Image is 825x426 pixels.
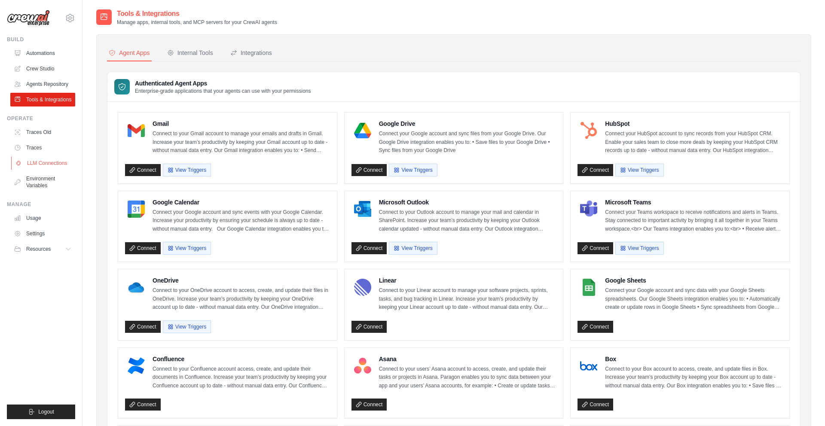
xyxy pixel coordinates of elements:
[605,286,782,312] p: Connect your Google account and sync data with your Google Sheets spreadsheets. Our Google Sheets...
[163,164,211,176] button: View Triggers
[153,208,330,234] p: Connect your Google account and sync events with your Google Calendar. Increase your productivity...
[128,279,145,296] img: OneDrive Logo
[605,365,782,390] p: Connect to your Box account to access, create, and update files in Box. Increase your team’s prod...
[379,365,556,390] p: Connect to your users’ Asana account to access, create, and update their tasks or projects in Asa...
[580,201,597,218] img: Microsoft Teams Logo
[125,321,161,333] a: Connect
[125,399,161,411] a: Connect
[10,93,75,106] a: Tools & Integrations
[605,276,782,285] h4: Google Sheets
[351,242,387,254] a: Connect
[7,201,75,208] div: Manage
[125,242,161,254] a: Connect
[10,172,75,192] a: Environment Variables
[10,77,75,91] a: Agents Repository
[38,408,54,415] span: Logout
[135,79,311,88] h3: Authenticated Agent Apps
[580,357,597,374] img: Box Logo
[117,9,277,19] h2: Tools & Integrations
[354,201,371,218] img: Microsoft Outlook Logo
[153,130,330,155] p: Connect to your Gmail account to manage your emails and drafts in Gmail. Increase your team’s pro...
[135,88,311,94] p: Enterprise-grade applications that your agents can use with your permissions
[10,211,75,225] a: Usage
[153,198,330,207] h4: Google Calendar
[605,198,782,207] h4: Microsoft Teams
[577,399,613,411] a: Connect
[128,357,145,374] img: Confluence Logo
[379,119,556,128] h4: Google Drive
[7,36,75,43] div: Build
[163,242,211,255] button: View Triggers
[577,242,613,254] a: Connect
[153,365,330,390] p: Connect to your Confluence account access, create, and update their documents in Confluence. Incr...
[26,246,51,253] span: Resources
[230,49,272,57] div: Integrations
[10,125,75,139] a: Traces Old
[10,141,75,155] a: Traces
[351,164,387,176] a: Connect
[229,45,274,61] button: Integrations
[163,320,211,333] button: View Triggers
[10,62,75,76] a: Crew Studio
[389,164,437,176] button: View Triggers
[379,198,556,207] h4: Microsoft Outlook
[351,399,387,411] a: Connect
[167,49,213,57] div: Internal Tools
[153,119,330,128] h4: Gmail
[117,19,277,26] p: Manage apps, internal tools, and MCP servers for your CrewAI agents
[128,201,145,218] img: Google Calendar Logo
[165,45,215,61] button: Internal Tools
[580,122,597,139] img: HubSpot Logo
[354,122,371,139] img: Google Drive Logo
[605,208,782,234] p: Connect your Teams workspace to receive notifications and alerts in Teams. Stay connected to impo...
[10,242,75,256] button: Resources
[354,279,371,296] img: Linear Logo
[379,208,556,234] p: Connect to your Outlook account to manage your mail and calendar in SharePoint. Increase your tea...
[11,156,76,170] a: LLM Connections
[379,130,556,155] p: Connect your Google account and sync files from your Google Drive. Our Google Drive integration e...
[128,122,145,139] img: Gmail Logo
[7,115,75,122] div: Operate
[153,286,330,312] p: Connect to your OneDrive account to access, create, and update their files in OneDrive. Increase ...
[379,355,556,363] h4: Asana
[354,357,371,374] img: Asana Logo
[107,45,152,61] button: Agent Apps
[153,355,330,363] h4: Confluence
[379,286,556,312] p: Connect to your Linear account to manage your software projects, sprints, tasks, and bug tracking...
[389,242,437,255] button: View Triggers
[580,279,597,296] img: Google Sheets Logo
[605,130,782,155] p: Connect your HubSpot account to sync records from your HubSpot CRM. Enable your sales team to clo...
[109,49,150,57] div: Agent Apps
[10,46,75,60] a: Automations
[605,119,782,128] h4: HubSpot
[615,164,663,176] button: View Triggers
[125,164,161,176] a: Connect
[577,321,613,333] a: Connect
[7,405,75,419] button: Logout
[351,321,387,333] a: Connect
[577,164,613,176] a: Connect
[605,355,782,363] h4: Box
[153,276,330,285] h4: OneDrive
[10,227,75,240] a: Settings
[7,10,50,26] img: Logo
[615,242,663,255] button: View Triggers
[379,276,556,285] h4: Linear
